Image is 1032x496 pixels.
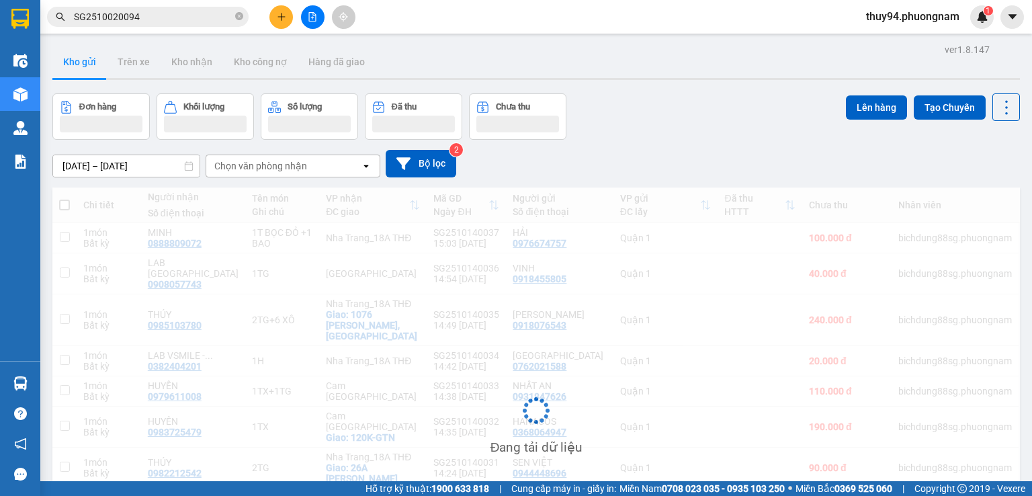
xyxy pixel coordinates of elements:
[183,102,224,112] div: Khối lượng
[834,483,892,494] strong: 0369 525 060
[984,6,993,15] sup: 1
[449,143,463,157] sup: 2
[392,102,417,112] div: Đã thu
[235,11,243,24] span: close-circle
[288,102,322,112] div: Số lượng
[235,12,243,20] span: close-circle
[11,9,29,29] img: logo-vxr
[53,155,200,177] input: Select a date range.
[976,11,988,23] img: icon-new-feature
[365,93,462,140] button: Đã thu
[74,9,232,24] input: Tìm tên, số ĐT hoặc mã đơn
[79,102,116,112] div: Đơn hàng
[914,95,986,120] button: Tạo Chuyến
[1006,11,1019,23] span: caret-down
[161,46,223,78] button: Kho nhận
[511,481,616,496] span: Cung cấp máy in - giấy in:
[269,5,293,29] button: plus
[619,481,785,496] span: Miền Nam
[261,93,358,140] button: Số lượng
[855,8,970,25] span: thuy94.phuongnam
[361,161,372,171] svg: open
[957,484,967,493] span: copyright
[308,12,317,22] span: file-add
[214,159,307,173] div: Chọn văn phòng nhận
[13,87,28,101] img: warehouse-icon
[13,121,28,135] img: warehouse-icon
[795,481,892,496] span: Miền Bắc
[13,54,28,68] img: warehouse-icon
[14,438,27,450] span: notification
[1000,5,1024,29] button: caret-down
[56,12,65,22] span: search
[431,483,489,494] strong: 1900 633 818
[223,46,298,78] button: Kho công nợ
[490,438,583,458] div: Đang tải dữ liệu
[365,481,489,496] span: Hỗ trợ kỹ thuật:
[13,376,28,390] img: warehouse-icon
[107,46,161,78] button: Trên xe
[469,93,566,140] button: Chưa thu
[52,93,150,140] button: Đơn hàng
[332,5,355,29] button: aim
[499,481,501,496] span: |
[301,5,325,29] button: file-add
[14,468,27,481] span: message
[788,486,792,491] span: ⚪️
[52,46,107,78] button: Kho gửi
[846,95,907,120] button: Lên hàng
[14,407,27,420] span: question-circle
[298,46,376,78] button: Hàng đã giao
[662,483,785,494] strong: 0708 023 035 - 0935 103 250
[339,12,348,22] span: aim
[386,150,456,177] button: Bộ lọc
[277,12,286,22] span: plus
[986,6,990,15] span: 1
[902,481,904,496] span: |
[945,42,990,57] div: ver 1.8.147
[496,102,530,112] div: Chưa thu
[13,155,28,169] img: solution-icon
[157,93,254,140] button: Khối lượng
